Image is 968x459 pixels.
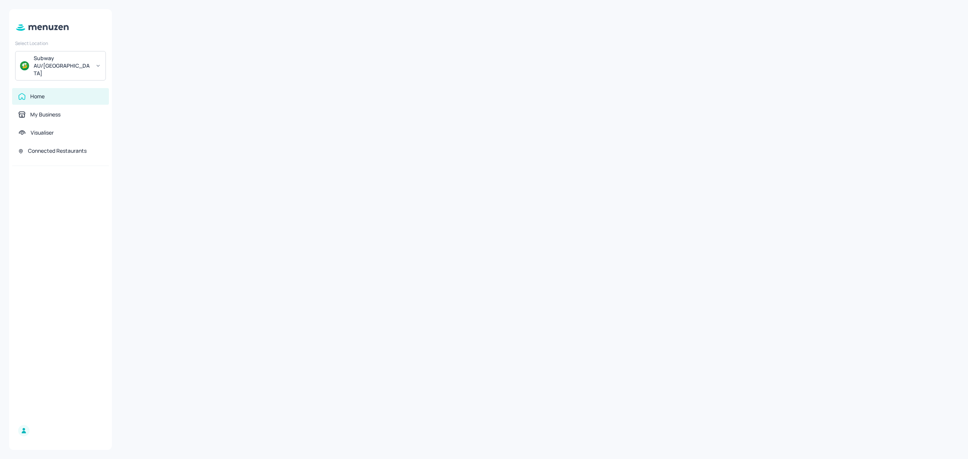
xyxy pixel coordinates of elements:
[20,61,29,70] img: avatar
[28,147,87,155] div: Connected Restaurants
[30,93,45,100] div: Home
[34,54,91,77] div: Subway AU/[GEOGRAPHIC_DATA]
[30,111,60,118] div: My Business
[31,129,54,136] div: Visualiser
[15,40,106,47] div: Select Location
